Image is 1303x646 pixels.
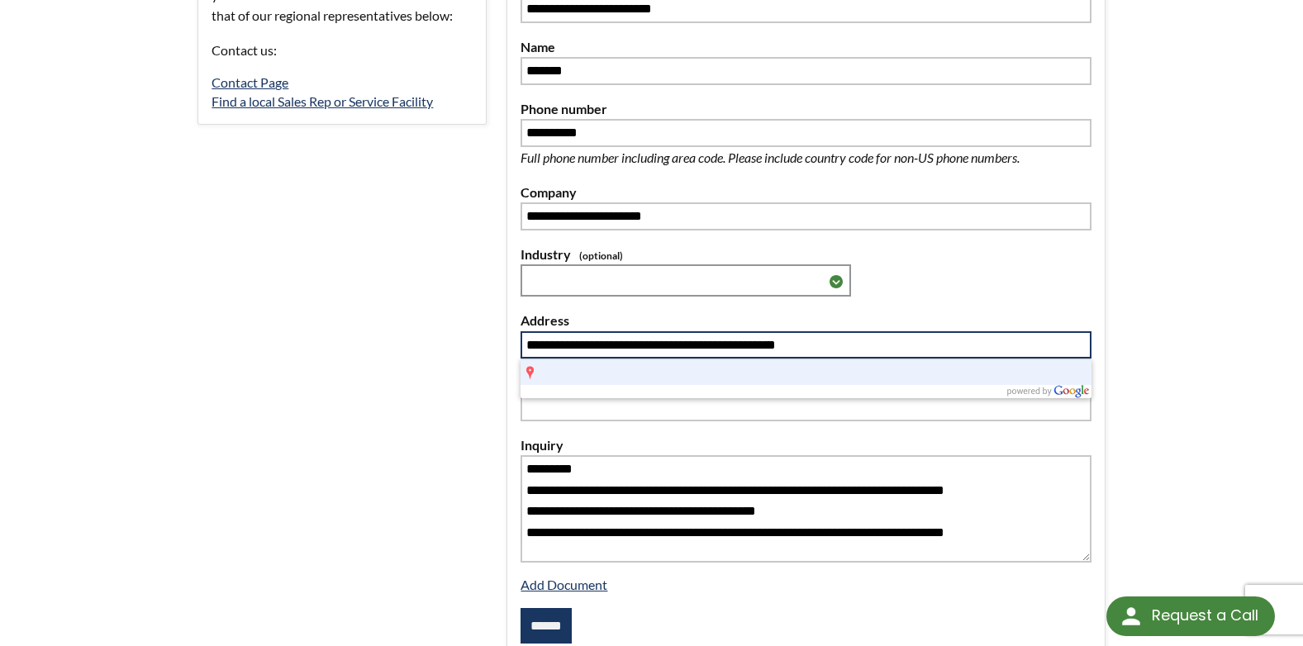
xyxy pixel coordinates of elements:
label: Industry [521,244,1091,265]
img: round button [1118,603,1144,629]
div: Request a Call [1152,596,1258,634]
label: Company [521,182,1091,203]
p: Full phone number including area code. Please include country code for non-US phone numbers. [521,147,1074,169]
label: Address [521,310,1091,331]
a: Add Document [521,577,607,592]
div: Request a Call [1106,596,1275,636]
label: Inquiry [521,435,1091,456]
label: Phone number [521,98,1091,120]
a: Find a local Sales Rep or Service Facility [212,93,433,109]
p: Contact us: [212,40,473,61]
label: Name [521,36,1091,58]
a: Contact Page [212,74,288,90]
